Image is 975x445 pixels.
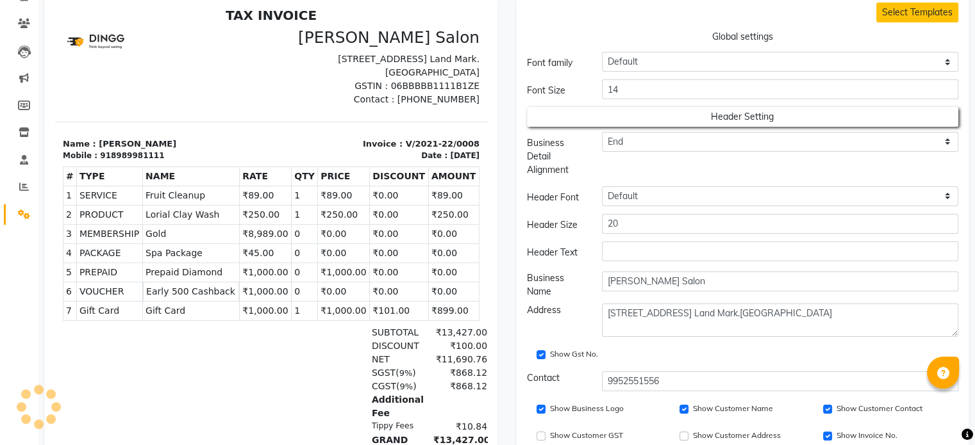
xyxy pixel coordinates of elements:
[90,263,181,277] span: Prepaid Diamond
[237,299,263,318] td: 1
[45,147,109,159] div: 918989981111
[224,135,424,148] p: Invoice : V/2021-22/0008
[8,299,22,318] td: 7
[527,79,583,102] div: Font Size
[263,165,315,184] th: PRICE
[224,26,424,45] h3: [PERSON_NAME] Salon
[373,241,424,261] td: ₹0.00
[263,222,315,241] td: ₹0.00
[90,186,181,200] span: Fruit Cleanup
[237,203,263,222] td: 1
[224,50,424,77] p: [STREET_ADDRESS] Land Mark.[GEOGRAPHIC_DATA]
[315,184,374,203] td: ₹0.00
[309,323,371,337] div: SUBTOTAL
[371,337,432,350] div: ₹100.00
[876,3,958,22] button: Select Templates
[602,52,958,72] select: .form-select-sm example
[224,90,424,104] p: Contact : [PHONE_NUMBER]
[693,403,773,414] label: Show Customer Name
[309,391,371,417] div: Additional Fee
[237,241,263,261] td: 0
[185,280,237,299] td: ₹1,000.00
[8,5,424,20] h2: TAX INVOICE
[315,241,374,261] td: ₹0.00
[8,261,22,280] td: 5
[373,261,424,280] td: ₹0.00
[371,364,432,377] div: ₹868.12
[373,203,424,222] td: ₹250.00
[527,52,572,74] label: Font family
[224,77,424,90] p: GSTIN : 06BBBBB1111B1ZE
[344,366,358,375] span: 9%
[837,403,922,414] label: Show Customer Contact
[237,184,263,203] td: 1
[371,323,432,337] div: ₹13,427.00
[8,241,22,261] td: 4
[237,280,263,299] td: 0
[237,165,263,184] th: QTY
[527,27,959,47] button: Global settings
[371,350,432,364] div: ₹11,690.76
[21,280,87,299] td: VOUCHER
[21,203,87,222] td: PRODUCT
[517,303,592,337] div: Address
[309,350,371,364] div: NET
[90,206,181,219] span: Lorial Clay Wash
[315,165,374,184] th: DISCOUNT
[837,430,897,441] label: Show Invoice No.
[527,186,579,209] label: Header Font
[8,135,208,148] p: Name : [PERSON_NAME]
[309,377,371,391] div: ( )
[185,261,237,280] td: ₹1,000.00
[263,280,315,299] td: ₹0.00
[317,365,340,375] span: SGST
[373,222,424,241] td: ₹0.00
[373,165,424,184] th: AMOUNT
[90,302,181,315] span: Gift Card
[315,280,374,299] td: ₹0.00
[395,147,424,159] div: [DATE]
[90,244,181,257] span: Spa Package
[8,280,22,299] td: 6
[185,241,237,261] td: ₹45.00
[693,430,781,441] label: Show Customer Address
[309,364,371,377] div: ( )
[21,261,87,280] td: PREPAID
[373,280,424,299] td: ₹0.00
[309,417,371,431] small: Tippy Fees
[185,184,237,203] td: ₹89.00
[263,184,315,203] td: ₹89.00
[550,348,598,360] label: Show Gst No.
[315,261,374,280] td: ₹0.00
[237,261,263,280] td: 0
[371,417,432,431] div: ₹10.84
[21,299,87,318] td: Gift Card
[344,379,358,389] span: 9%
[185,165,237,184] th: RATE
[309,337,371,350] div: DISCOUNT
[21,241,87,261] td: PACKAGE
[550,430,623,441] label: Show Customer GST
[550,403,624,414] label: Show Business Logo
[263,241,315,261] td: ₹0.00
[315,203,374,222] td: ₹0.00
[8,222,22,241] td: 3
[315,299,374,318] td: ₹101.00
[8,165,22,184] th: #
[371,377,432,391] div: ₹868.12
[185,203,237,222] td: ₹250.00
[21,184,87,203] td: SERVICE
[263,203,315,222] td: ₹250.00
[88,165,185,184] th: NAME
[602,186,958,206] select: .form-select-sm example
[517,371,592,391] div: Contact
[21,222,87,241] td: MEMBERSHIP
[90,225,181,238] span: Gold
[527,241,583,264] div: Header Text
[517,271,592,298] div: Business Name
[8,203,22,222] td: 2
[317,378,341,389] span: CGST
[263,261,315,280] td: ₹1,000.00
[91,282,181,296] span: Early 500 Cashback
[315,222,374,241] td: ₹0.00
